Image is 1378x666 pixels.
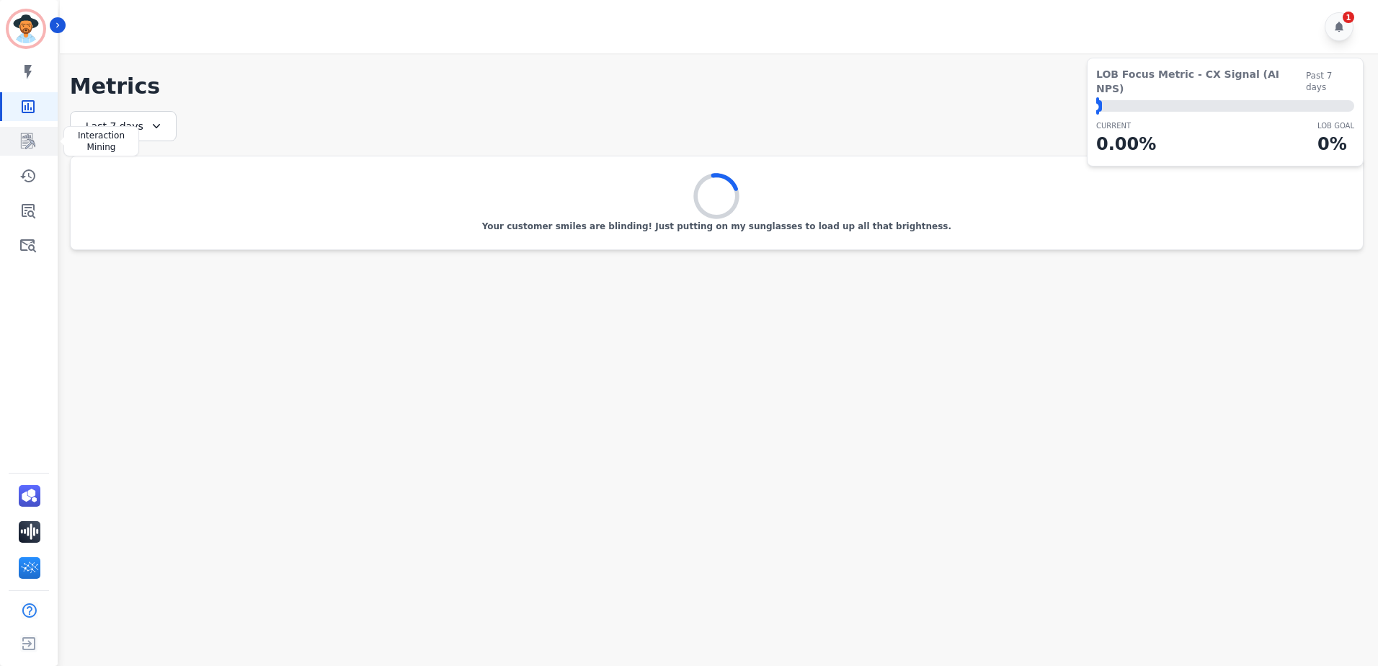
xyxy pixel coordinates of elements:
[1096,67,1306,96] span: LOB Focus Metric - CX Signal (AI NPS)
[1317,120,1354,131] p: LOB Goal
[70,111,177,141] div: Last 7 days
[1096,120,1156,131] p: CURRENT
[1306,70,1354,93] span: Past 7 days
[1096,131,1156,157] p: 0.00 %
[1317,131,1354,157] p: 0 %
[9,12,43,46] img: Bordered avatar
[482,221,951,232] p: Your customer smiles are blinding! Just putting on my sunglasses to load up all that brightness.
[70,74,1364,99] h1: Metrics
[1343,12,1354,23] div: 1
[1096,100,1102,112] div: ⬤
